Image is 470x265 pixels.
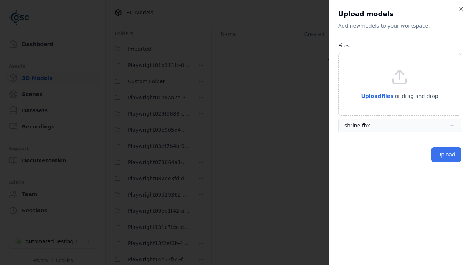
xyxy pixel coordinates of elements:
[338,22,461,29] p: Add new model s to your workspace.
[394,92,438,100] p: or drag and drop
[338,9,461,19] h2: Upload models
[431,147,461,162] button: Upload
[344,122,370,129] div: shrine.fbx
[338,43,350,49] label: Files
[361,93,393,99] span: Upload files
